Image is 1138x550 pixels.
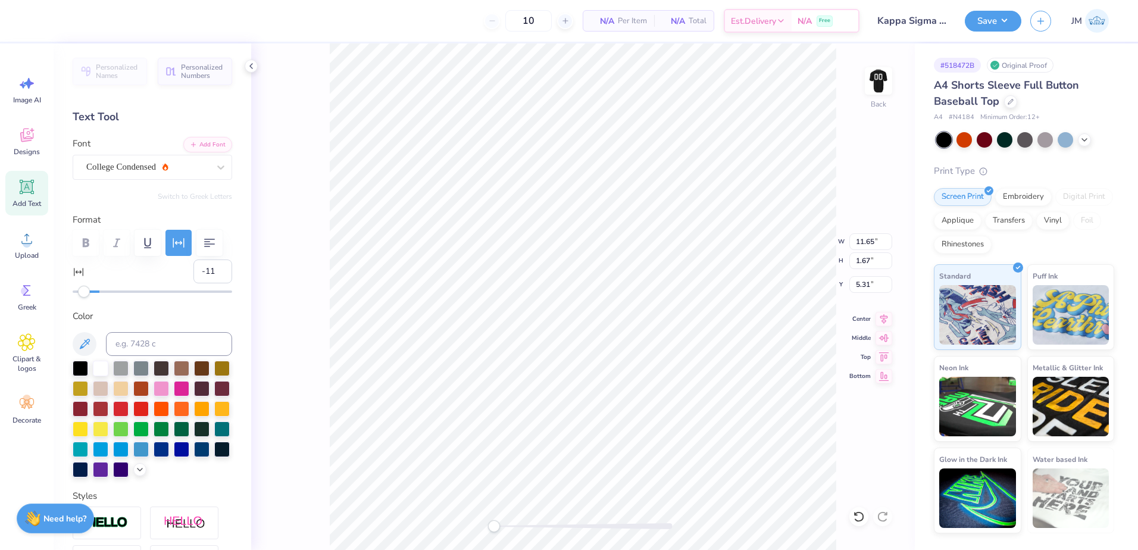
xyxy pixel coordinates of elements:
button: Personalized Numbers [158,58,232,85]
div: Text Tool [73,109,232,125]
img: Shadow [164,515,205,530]
span: Puff Ink [1033,270,1058,282]
span: A4 [934,112,943,123]
span: Neon Ink [939,361,968,374]
div: Rhinestones [934,236,992,254]
span: Top [849,352,871,362]
span: Est. Delivery [731,15,776,27]
img: Stroke [86,516,128,530]
span: Bottom [849,371,871,381]
img: Puff Ink [1033,285,1109,345]
span: Add Text [12,199,41,208]
span: # N4184 [949,112,974,123]
img: Joshua Malaki [1085,9,1109,33]
div: Accessibility label [488,520,500,532]
div: Embroidery [995,188,1052,206]
span: N/A [798,15,812,27]
span: N/A [661,15,685,27]
a: JM [1066,9,1114,33]
span: Personalized Names [96,63,140,80]
label: Format [73,213,232,227]
span: Metallic & Glitter Ink [1033,361,1103,374]
span: Greek [18,302,36,312]
button: Switch to Greek Letters [158,192,232,201]
span: Water based Ink [1033,453,1087,465]
span: Clipart & logos [7,354,46,373]
span: Middle [849,333,871,343]
span: Minimum Order: 12 + [980,112,1040,123]
span: Image AI [13,95,41,105]
div: Accessibility label [78,286,90,298]
button: Add Font [183,137,232,152]
button: Save [965,11,1021,32]
img: Glow in the Dark Ink [939,468,1016,528]
img: Neon Ink [939,377,1016,436]
img: Back [867,69,890,93]
span: Designs [14,147,40,157]
span: Total [689,15,706,27]
span: Glow in the Dark Ink [939,453,1007,465]
div: Foil [1073,212,1101,230]
span: A4 Shorts Sleeve Full Button Baseball Top [934,78,1079,108]
input: e.g. 7428 c [106,332,232,356]
span: JM [1071,14,1082,28]
div: Original Proof [987,58,1053,73]
strong: Need help? [43,513,86,524]
span: N/A [590,15,614,27]
span: Center [849,314,871,324]
div: Digital Print [1055,188,1113,206]
div: Print Type [934,164,1114,178]
div: Applique [934,212,981,230]
span: Standard [939,270,971,282]
button: Personalized Names [73,58,147,85]
label: Color [73,310,232,323]
span: Upload [15,251,39,260]
div: # 518472B [934,58,981,73]
img: Metallic & Glitter Ink [1033,377,1109,436]
input: Untitled Design [868,9,956,33]
label: Font [73,137,90,151]
img: Standard [939,285,1016,345]
div: Vinyl [1036,212,1070,230]
input: – – [505,10,552,32]
div: Screen Print [934,188,992,206]
span: Decorate [12,415,41,425]
span: Personalized Numbers [181,63,225,80]
label: Styles [73,489,97,503]
span: Free [819,17,830,25]
div: Back [871,99,886,110]
img: Water based Ink [1033,468,1109,528]
div: Transfers [985,212,1033,230]
span: Per Item [618,15,647,27]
